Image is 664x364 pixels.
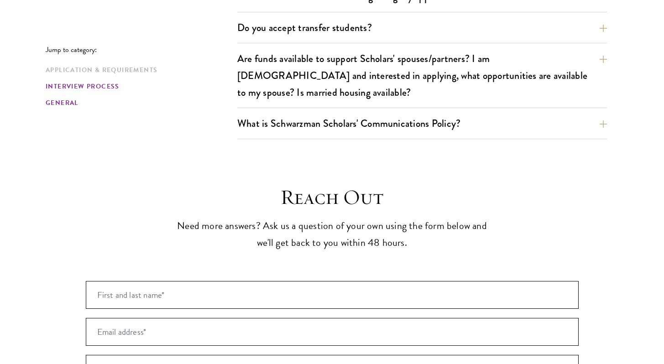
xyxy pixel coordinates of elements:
[46,65,232,75] a: Application & Requirements
[46,82,232,91] a: Interview Process
[46,98,232,108] a: General
[175,185,490,210] h3: Reach Out
[86,318,579,346] input: Email address*
[86,281,579,309] input: First and last name*
[237,48,607,103] button: Are funds available to support Scholars' spouses/partners? I am [DEMOGRAPHIC_DATA] and interested...
[46,46,237,54] p: Jump to category:
[237,113,607,134] button: What is Schwarzman Scholars' Communications Policy?
[237,17,607,38] button: Do you accept transfer students?
[175,218,490,251] p: Need more answers? Ask us a question of your own using the form below and we'll get back to you w...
